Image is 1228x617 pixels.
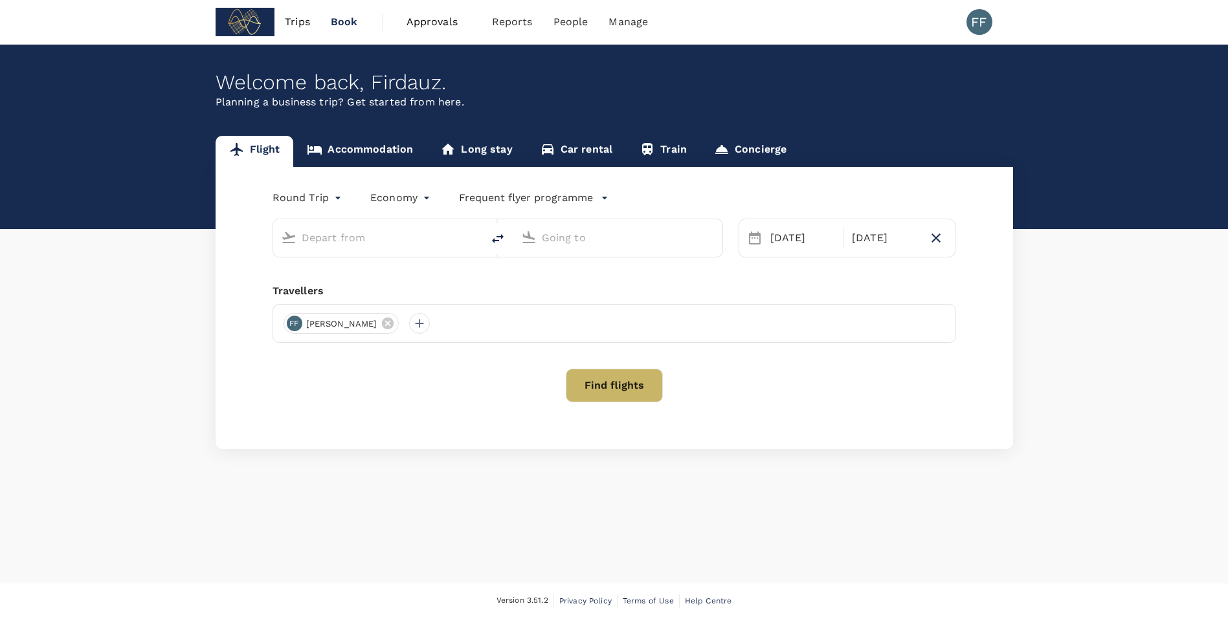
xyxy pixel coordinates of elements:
img: Subdimension Pte Ltd [216,8,275,36]
p: Frequent flyer programme [459,190,593,206]
a: Terms of Use [623,594,674,608]
span: Version 3.51.2 [497,594,548,607]
div: [DATE] [765,225,841,251]
span: Manage [608,14,648,30]
input: Going to [542,228,695,248]
button: Find flights [566,369,663,402]
div: Round Trip [273,188,345,208]
span: Trips [285,14,310,30]
span: Approvals [407,14,471,30]
a: Accommodation [293,136,427,167]
div: [DATE] [847,225,922,251]
button: delete [482,223,513,254]
div: Welcome back , Firdauz . [216,70,1013,94]
a: Concierge [700,136,800,167]
span: Terms of Use [623,596,674,605]
a: Flight [216,136,294,167]
button: Open [473,236,476,239]
span: Book [331,14,358,30]
div: Economy [370,188,433,208]
div: FF [287,316,302,331]
button: Open [713,236,716,239]
div: FF [966,9,992,35]
a: Help Centre [685,594,732,608]
a: Long stay [427,136,526,167]
span: Privacy Policy [559,596,612,605]
p: Planning a business trip? Get started from here. [216,94,1013,110]
input: Depart from [302,228,455,248]
a: Train [626,136,700,167]
span: Reports [492,14,533,30]
div: FF[PERSON_NAME] [284,313,399,334]
button: Frequent flyer programme [459,190,608,206]
span: People [553,14,588,30]
span: [PERSON_NAME] [298,318,385,330]
div: Travellers [273,283,956,299]
a: Car rental [526,136,627,167]
a: Privacy Policy [559,594,612,608]
span: Help Centre [685,596,732,605]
